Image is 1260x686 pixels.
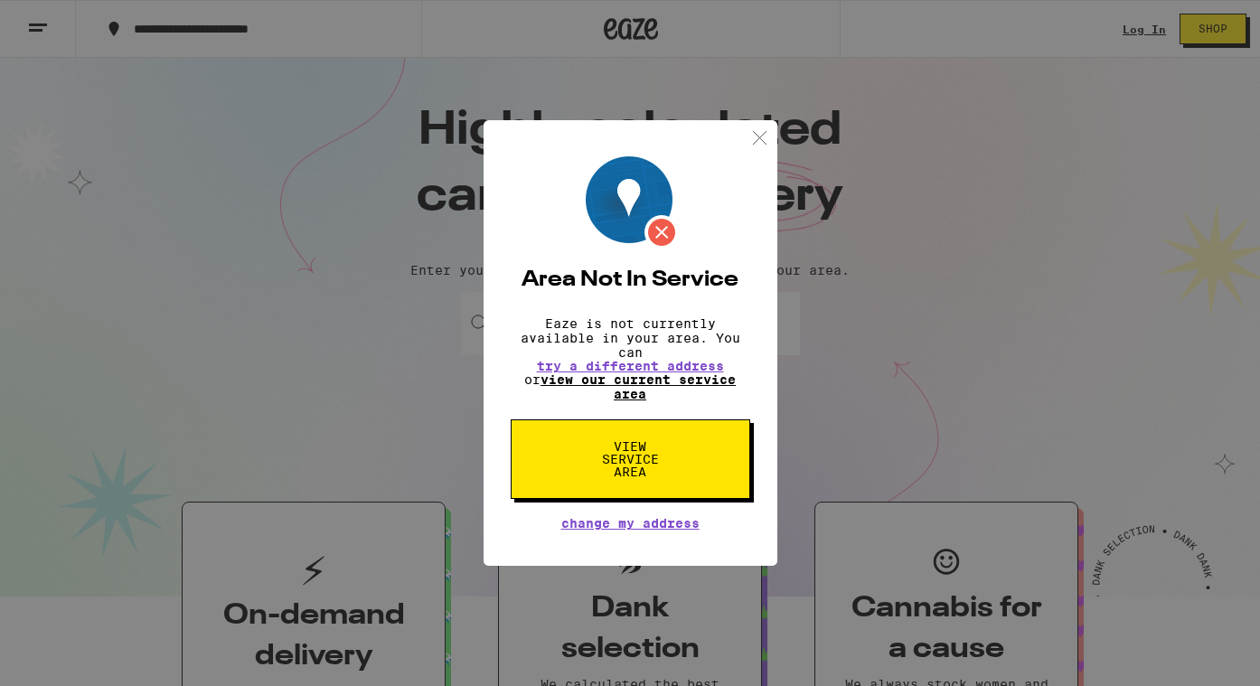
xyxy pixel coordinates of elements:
span: Hi. Need any help? [11,13,130,27]
button: try a different address [537,360,724,372]
p: Eaze is not currently available in your area. You can or [511,316,750,401]
button: Change My Address [561,517,700,530]
img: close.svg [748,127,771,149]
a: view our current service area [541,372,736,401]
button: View Service Area [511,419,750,499]
span: View Service Area [584,440,677,478]
a: View Service Area [511,439,750,454]
img: Location [586,156,679,249]
h2: Area Not In Service [511,269,750,291]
